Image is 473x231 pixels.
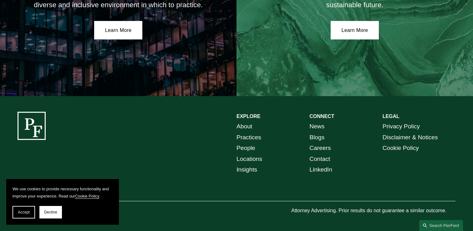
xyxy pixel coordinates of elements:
[383,121,420,132] a: Privacy Policy
[236,154,262,165] a: Locations
[236,164,257,175] a: Insights
[236,132,261,143] a: Practices
[44,210,57,214] span: Decline
[94,21,143,40] a: Learn More
[236,114,260,119] strong: EXPLORE
[309,154,330,165] a: Contact
[419,220,463,231] a: Search this site
[309,143,331,154] a: Careers
[383,132,438,143] a: Disclaimer & Notices
[13,185,113,200] p: We use cookies to provide necessary functionality and improve your experience. Read our .
[309,121,324,132] a: News
[236,143,255,154] a: People
[309,114,334,119] strong: CONNECT
[331,21,379,40] a: Learn More
[6,179,119,225] section: Cookie banner
[309,164,332,175] a: LinkedIn
[13,206,35,218] button: Accept
[18,210,30,214] span: Accept
[75,194,99,198] a: Cookie Policy
[291,206,455,215] p: Attorney Advertising. Prior results do not guarantee a similar outcome.
[383,114,399,119] strong: LEGAL
[236,121,252,132] a: About
[39,206,62,218] button: Decline
[383,143,419,154] a: Cookie Policy
[309,132,324,143] a: Blogs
